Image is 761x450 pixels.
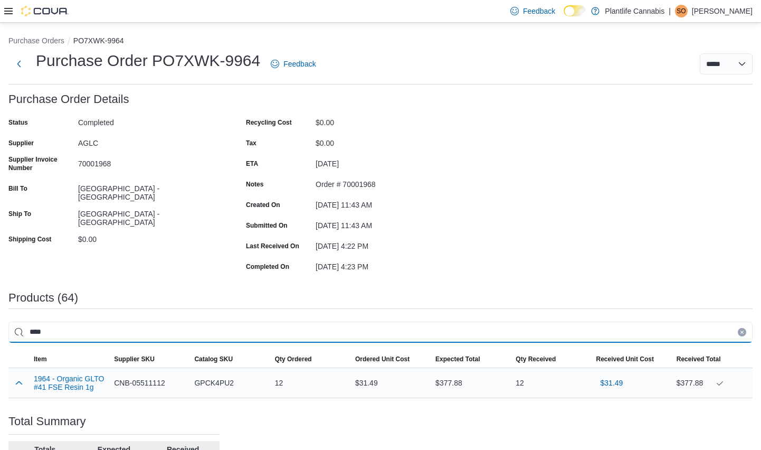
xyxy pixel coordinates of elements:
button: PO7XWK-9964 [73,36,124,45]
p: | [669,5,671,17]
div: $0.00 [316,135,457,147]
div: [DATE] 11:43 AM [316,196,457,209]
img: Cova [21,6,69,16]
label: Recycling Cost [246,118,292,127]
label: Shipping Cost [8,235,51,243]
div: $0.00 [316,114,457,127]
label: Bill To [8,184,27,193]
h3: Purchase Order Details [8,93,129,106]
button: Qty Received [511,351,592,368]
span: Ordered Unit Cost [355,355,410,363]
div: $377.88 [677,377,748,389]
div: [DATE] [316,155,457,168]
div: [GEOGRAPHIC_DATA] - [GEOGRAPHIC_DATA] [78,180,220,201]
button: $31.49 [596,372,627,393]
span: Received Unit Cost [596,355,654,363]
button: Received Unit Cost [592,351,672,368]
nav: An example of EuiBreadcrumbs [8,35,753,48]
span: Qty Received [516,355,556,363]
button: Item [30,351,110,368]
span: CNB-05511112 [114,377,165,389]
h3: Total Summary [8,415,86,428]
div: [DATE] 4:22 PM [316,238,457,250]
span: Qty Ordered [275,355,312,363]
label: Completed On [246,262,289,271]
a: Feedback [267,53,320,74]
div: [DATE] 11:43 AM [316,217,457,230]
label: Supplier [8,139,34,147]
button: Next [8,53,30,74]
h1: Purchase Order PO7XWK-9964 [36,50,260,71]
label: Ship To [8,210,31,218]
button: Qty Ordered [271,351,351,368]
div: 12 [511,372,592,393]
div: [DATE] 4:23 PM [316,258,457,271]
div: $31.49 [351,372,431,393]
label: Submitted On [246,221,288,230]
h3: Products (64) [8,292,78,304]
div: Order # 70001968 [316,176,457,189]
div: 70001968 [78,155,220,168]
div: Shaylene Orbeck [675,5,688,17]
label: Tax [246,139,256,147]
button: 1964 - Organic GLTO #41 FSE Resin 1g [34,374,106,391]
span: Received Total [677,355,721,363]
label: ETA [246,160,258,168]
p: Plantlife Cannabis [605,5,664,17]
button: Supplier SKU [110,351,190,368]
label: Created On [246,201,280,209]
label: Supplier Invoice Number [8,155,74,172]
button: Received Total [672,351,753,368]
button: Clear input [738,328,746,336]
span: SO [677,5,686,17]
span: Supplier SKU [114,355,155,363]
a: Feedback [506,1,559,22]
label: Last Received On [246,242,299,250]
span: Item [34,355,47,363]
input: Dark Mode [564,5,586,16]
div: AGLC [78,135,220,147]
div: 12 [271,372,351,393]
div: Completed [78,114,220,127]
span: GPCK4PU2 [194,377,234,389]
span: $31.49 [601,378,623,388]
div: $0.00 [78,231,220,243]
button: Ordered Unit Cost [351,351,431,368]
label: Notes [246,180,263,189]
span: Feedback [523,6,555,16]
span: Catalog SKU [194,355,233,363]
span: Feedback [283,59,316,69]
span: Expected Total [435,355,480,363]
button: Purchase Orders [8,36,64,45]
div: [GEOGRAPHIC_DATA] - [GEOGRAPHIC_DATA] [78,205,220,227]
p: [PERSON_NAME] [692,5,753,17]
label: Status [8,118,28,127]
button: Catalog SKU [190,351,270,368]
div: $377.88 [431,372,511,393]
button: Expected Total [431,351,511,368]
